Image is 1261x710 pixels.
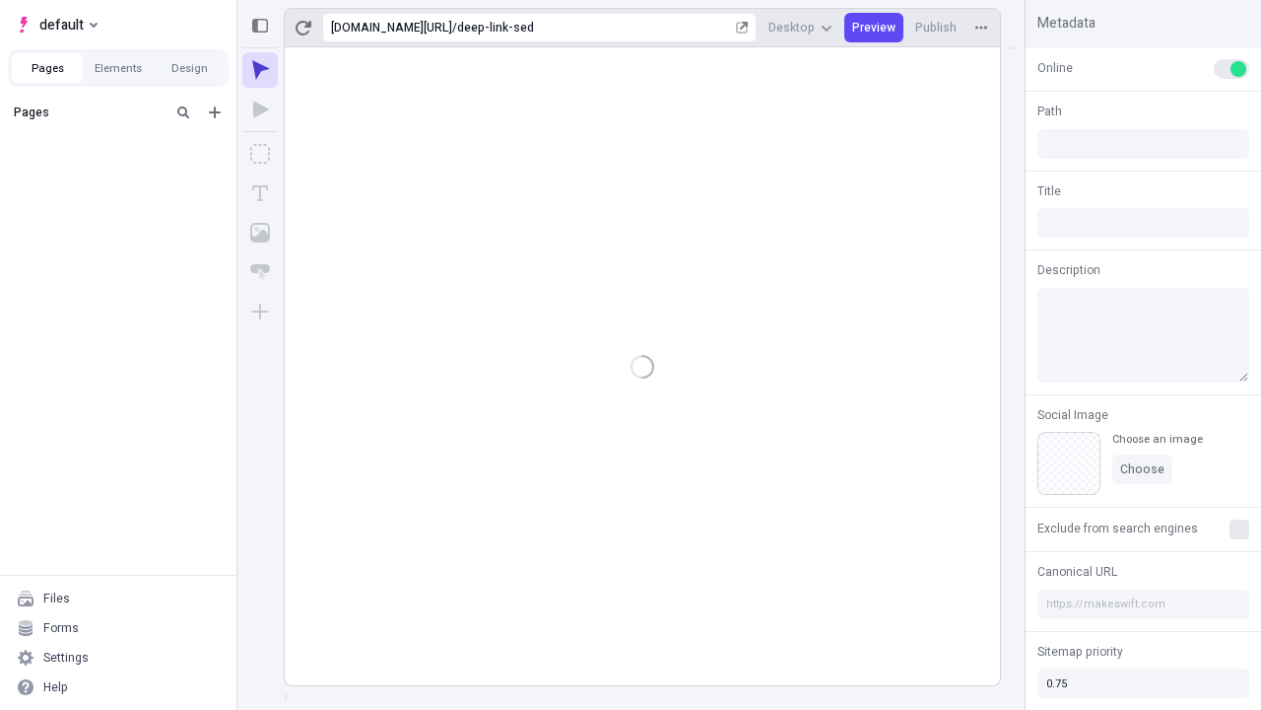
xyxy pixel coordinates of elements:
[1120,461,1164,477] span: Choose
[457,20,732,35] div: deep-link-sed
[1037,59,1073,77] span: Online
[1112,432,1203,447] div: Choose an image
[242,176,278,211] button: Text
[1037,261,1100,279] span: Description
[1112,455,1172,484] button: Choose
[452,20,457,35] div: /
[844,13,903,42] button: Preview
[43,650,89,666] div: Settings
[915,20,957,35] span: Publish
[154,53,225,83] button: Design
[1037,182,1061,200] span: Title
[14,105,164,120] div: Pages
[1037,406,1108,424] span: Social Image
[331,20,452,35] div: [URL][DOMAIN_NAME]
[39,13,84,36] span: default
[242,215,278,250] button: Image
[12,53,83,83] button: Pages
[1037,563,1117,581] span: Canonical URL
[1037,103,1062,120] span: Path
[8,10,105,39] button: Select site
[43,591,70,606] div: Files
[242,136,278,172] button: Box
[203,101,227,124] button: Add new
[43,679,68,695] div: Help
[242,254,278,290] button: Button
[907,13,964,42] button: Publish
[1037,643,1123,661] span: Sitemap priority
[852,20,896,35] span: Preview
[43,620,79,636] div: Forms
[83,53,154,83] button: Elements
[1037,590,1249,619] input: https://makeswift.com
[1037,520,1198,537] span: Exclude from search engines
[761,13,840,42] button: Desktop
[768,20,815,35] span: Desktop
